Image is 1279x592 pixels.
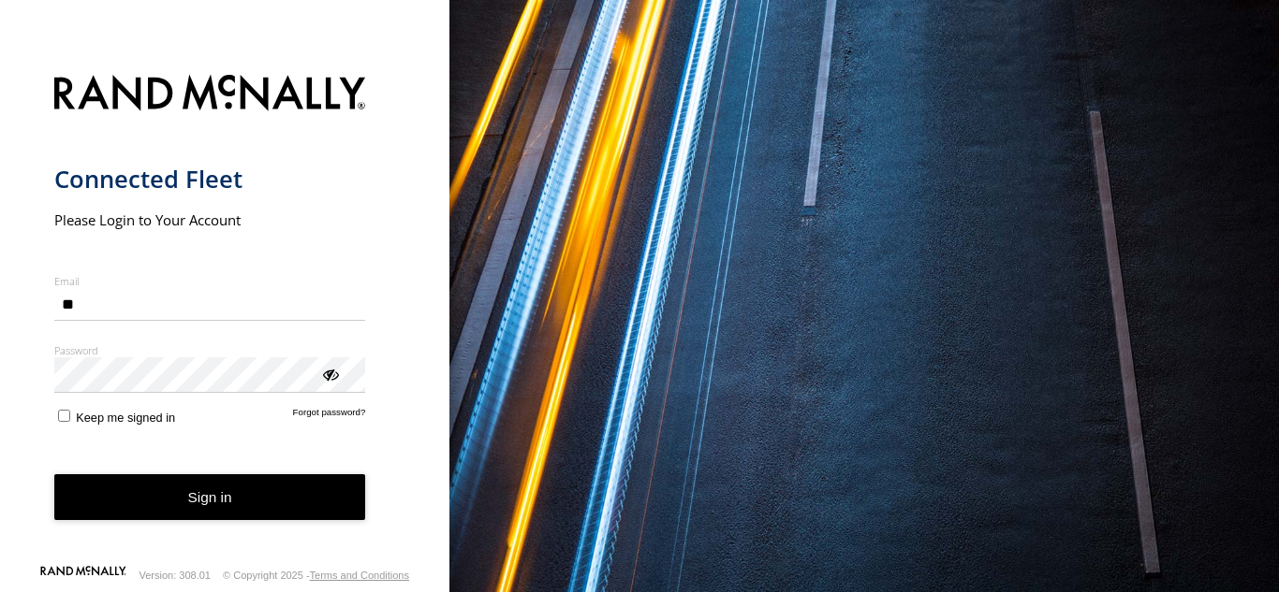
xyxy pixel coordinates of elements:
label: Password [54,343,366,357]
span: Keep me signed in [76,411,175,425]
form: main [54,64,396,564]
img: Rand McNally [54,71,366,119]
input: Keep me signed in [58,410,70,422]
a: Visit our Website [40,566,126,585]
label: Email [54,274,366,288]
h1: Connected Fleet [54,164,366,195]
button: Sign in [54,474,366,520]
a: Terms and Conditions [310,570,409,581]
a: Forgot password? [293,407,366,425]
h2: Please Login to Your Account [54,210,366,229]
div: © Copyright 2025 - [223,570,409,581]
div: Version: 308.01 [140,570,211,581]
div: ViewPassword [320,364,339,383]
